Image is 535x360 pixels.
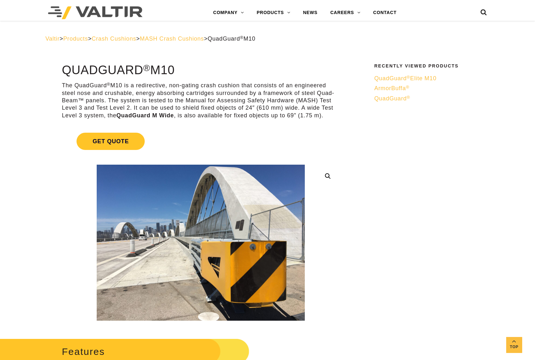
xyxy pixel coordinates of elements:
[92,35,136,42] a: Crash Cushions
[374,64,486,68] h2: Recently Viewed Products
[367,6,403,19] a: CONTACT
[207,6,250,19] a: COMPANY
[143,63,150,73] sup: ®
[45,35,490,43] div: > > > >
[407,75,410,80] sup: ®
[506,343,522,351] span: Top
[374,75,436,82] span: QuadGuard Elite M10
[374,85,409,91] span: ArmorBuffa
[374,95,486,102] a: QuadGuard®
[506,337,522,353] a: Top
[250,6,297,19] a: PRODUCTS
[63,35,88,42] a: Products
[62,125,339,158] a: Get Quote
[140,35,204,42] a: MASH Crash Cushions
[407,95,410,100] sup: ®
[117,112,174,119] strong: QuadGuard M Wide
[374,85,486,92] a: ArmorBuffa®
[62,82,339,119] p: The QuadGuard M10 is a redirective, non-gating crash cushion that consists of an engineered steel...
[62,64,339,77] h1: QuadGuard M10
[107,82,110,87] sup: ®
[296,6,324,19] a: NEWS
[240,35,244,40] sup: ®
[322,170,334,182] a: 🔍
[77,133,145,150] span: Get Quote
[374,75,486,82] a: QuadGuard®Elite M10
[406,85,409,90] sup: ®
[207,35,255,42] span: QuadGuard M10
[48,6,142,19] img: Valtir
[324,6,367,19] a: CAREERS
[374,95,410,102] span: QuadGuard
[45,35,60,42] a: Valtir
